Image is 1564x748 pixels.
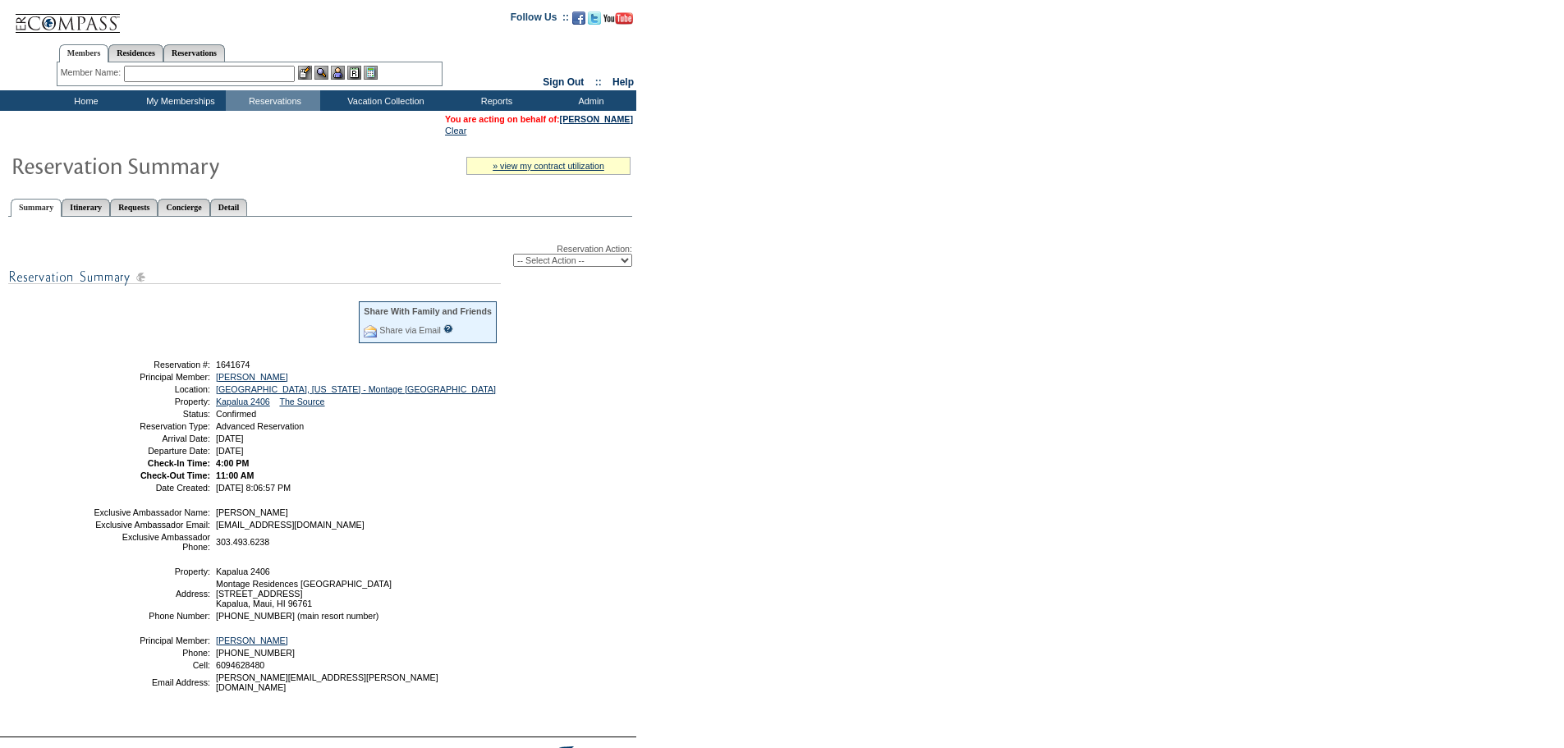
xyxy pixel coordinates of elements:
a: Residences [108,44,163,62]
a: Help [612,76,634,88]
a: Requests [110,199,158,216]
span: [EMAIL_ADDRESS][DOMAIN_NAME] [216,520,365,530]
td: Reservations [226,90,320,111]
td: Location: [93,384,210,394]
img: Become our fan on Facebook [572,11,585,25]
td: Home [37,90,131,111]
td: Property: [93,567,210,576]
span: 303.493.6238 [216,537,269,547]
span: Montage Residences [GEOGRAPHIC_DATA] [STREET_ADDRESS] Kapalua, Maui, HI 96761 [216,579,392,608]
span: Confirmed [216,409,256,419]
td: Follow Us :: [511,10,569,30]
span: [PHONE_NUMBER] [216,648,295,658]
td: Exclusive Ambassador Phone: [93,532,210,552]
td: Cell: [93,660,210,670]
img: Subscribe to our YouTube Channel [603,12,633,25]
a: Reservations [163,44,225,62]
a: Follow us on Twitter [588,16,601,26]
a: Subscribe to our YouTube Channel [603,16,633,26]
img: View [314,66,328,80]
div: Reservation Action: [8,244,632,267]
a: The Source [279,397,324,406]
img: Impersonate [331,66,345,80]
input: What is this? [443,324,453,333]
td: Date Created: [93,483,210,493]
a: [PERSON_NAME] [216,636,288,645]
td: Reports [447,90,542,111]
a: Become our fan on Facebook [572,16,585,26]
span: [DATE] [216,446,244,456]
td: Arrival Date: [93,434,210,443]
span: Advanced Reservation [216,421,304,431]
span: :: [595,76,602,88]
img: b_calculator.gif [364,66,378,80]
div: Share With Family and Friends [364,306,492,316]
a: » view my contract utilization [493,161,604,171]
span: [PERSON_NAME] [216,507,288,517]
img: Reservations [347,66,361,80]
strong: Check-In Time: [148,458,210,468]
td: Exclusive Ambassador Email: [93,520,210,530]
img: Follow us on Twitter [588,11,601,25]
a: Share via Email [379,325,441,335]
td: Phone: [93,648,210,658]
span: [PERSON_NAME][EMAIL_ADDRESS][PERSON_NAME][DOMAIN_NAME] [216,672,438,692]
span: 6094628480 [216,660,264,670]
td: Email Address: [93,672,210,692]
td: Principal Member: [93,636,210,645]
td: Admin [542,90,636,111]
td: Principal Member: [93,372,210,382]
td: Property: [93,397,210,406]
td: Reservation #: [93,360,210,369]
td: Status: [93,409,210,419]
span: You are acting on behalf of: [445,114,633,124]
span: 1641674 [216,360,250,369]
img: subTtlResSummary.gif [8,267,501,287]
a: Members [59,44,109,62]
a: Clear [445,126,466,135]
span: 11:00 AM [216,470,254,480]
a: Itinerary [62,199,110,216]
a: [PERSON_NAME] [216,372,288,382]
td: Departure Date: [93,446,210,456]
span: [DATE] [216,434,244,443]
td: Exclusive Ambassador Name: [93,507,210,517]
td: Phone Number: [93,611,210,621]
a: Summary [11,199,62,217]
a: Kapalua 2406 [216,397,270,406]
strong: Check-Out Time: [140,470,210,480]
a: Concierge [158,199,209,216]
td: Reservation Type: [93,421,210,431]
span: 4:00 PM [216,458,249,468]
div: Member Name: [61,66,124,80]
a: [GEOGRAPHIC_DATA], [US_STATE] - Montage [GEOGRAPHIC_DATA] [216,384,496,394]
img: Reservaton Summary [11,149,339,181]
td: My Memberships [131,90,226,111]
span: Kapalua 2406 [216,567,270,576]
img: b_edit.gif [298,66,312,80]
span: [DATE] 8:06:57 PM [216,483,291,493]
a: Sign Out [543,76,584,88]
td: Address: [93,579,210,608]
a: Detail [210,199,248,216]
a: [PERSON_NAME] [560,114,633,124]
span: [PHONE_NUMBER] (main resort number) [216,611,378,621]
td: Vacation Collection [320,90,447,111]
